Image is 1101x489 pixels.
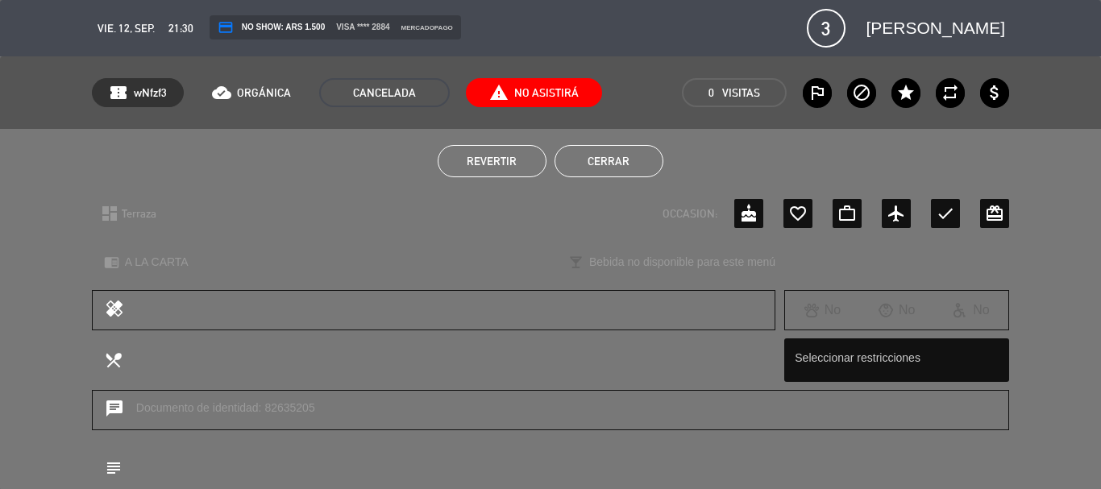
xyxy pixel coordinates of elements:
i: block [852,83,871,102]
span: wNfzf3 [134,84,167,102]
i: dashboard [100,204,119,223]
span: 3 [807,9,845,48]
i: attach_money [985,83,1004,102]
i: outlined_flag [808,83,827,102]
div: No [860,300,934,321]
div: No [785,300,859,321]
i: chrome_reader_mode [104,255,119,270]
i: star [896,83,916,102]
span: No Asistirá [466,78,602,107]
span: Revertir [467,155,517,168]
span: Bebida no disponible para este menú [589,253,775,271]
span: [PERSON_NAME] [866,15,1005,42]
i: airplanemode_active [887,204,906,223]
button: Revertir [438,145,546,177]
i: favorite_border [788,204,808,223]
i: repeat [941,83,960,102]
i: cloud_done [212,83,231,102]
i: card_giftcard [985,204,1004,223]
i: work_outline [837,204,857,223]
span: OCCASION: [663,205,717,223]
span: 21:30 [168,19,193,38]
i: healing [105,299,124,321]
span: confirmation_number [109,83,128,102]
span: Terraza [122,205,156,223]
div: Documento de identidad: 82635205 [92,390,1009,430]
span: CANCELADA [319,78,450,107]
em: Visitas [722,84,760,102]
i: cake [739,204,758,223]
span: 0 [708,84,714,102]
i: chat [105,399,124,421]
i: local_bar [568,255,584,270]
i: credit_card [218,19,234,35]
div: No [934,300,1008,321]
span: NO SHOW: ARS 1.500 [218,19,325,35]
span: vie. 12, sep. [98,19,155,38]
i: check [936,204,955,223]
i: report_problem [489,83,509,102]
i: subject [104,458,122,476]
span: A LA CARTA [125,253,189,271]
button: Cerrar [555,145,663,177]
i: local_dining [104,350,122,368]
span: ORGÁNICA [237,84,291,102]
span: mercadopago [401,23,453,33]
